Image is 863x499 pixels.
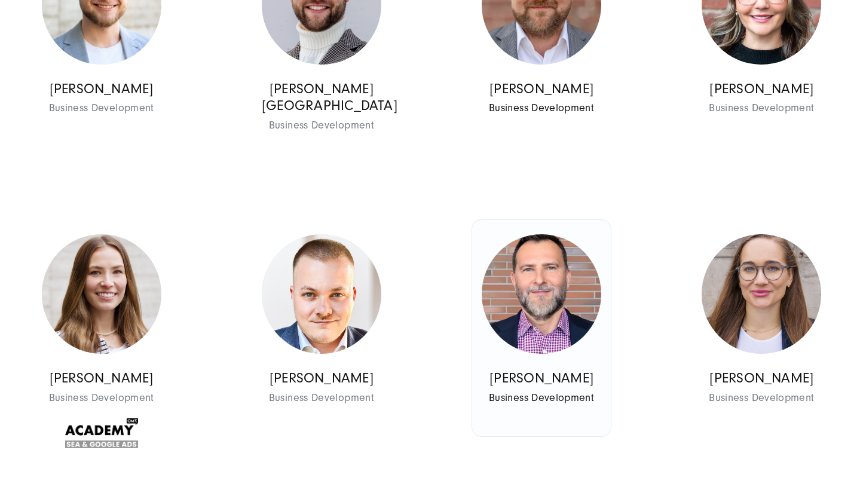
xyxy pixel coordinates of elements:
img: Kilian_Stein-570x570 [262,234,381,354]
img: Vivian-Vanessa Weeke - Business Development Assistant - SUNZINET [42,234,161,354]
span: Business Development [702,388,821,407]
img: Martyna Blaszkiewicz - GDPR Manager - SUNZINET [702,234,821,354]
img: Piotrr [482,234,601,354]
span: Business Development [42,388,161,407]
a: Vivian-Vanessa Weeke - Business Development Assistant - SUNZINET [PERSON_NAME] Business Developme... [32,220,171,476]
p: [PERSON_NAME] [482,81,601,98]
p: [PERSON_NAME] [42,370,161,387]
span: Business Development [482,388,601,407]
a: Martyna Blaszkiewicz - GDPR Manager - SUNZINET [PERSON_NAME] Business Development [692,220,831,436]
p: [PERSON_NAME] [482,370,601,387]
img: OMR_SEA_Zertifikat [65,418,138,448]
a: Kilian_Stein-570x570 [PERSON_NAME] Business Development [252,220,391,436]
span: Business Development [262,116,381,134]
a: Piotrr [PERSON_NAME] Business Development [472,220,611,436]
span: Business Development [262,388,381,407]
p: [PERSON_NAME] [42,81,161,98]
span: Business Development [482,99,601,117]
p: [PERSON_NAME] [702,81,821,98]
span: Business Development [702,99,821,117]
span: Business Development [42,99,161,117]
p: [PERSON_NAME][GEOGRAPHIC_DATA] [262,81,381,115]
p: [PERSON_NAME] [262,370,381,387]
p: [PERSON_NAME] [702,370,821,387]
